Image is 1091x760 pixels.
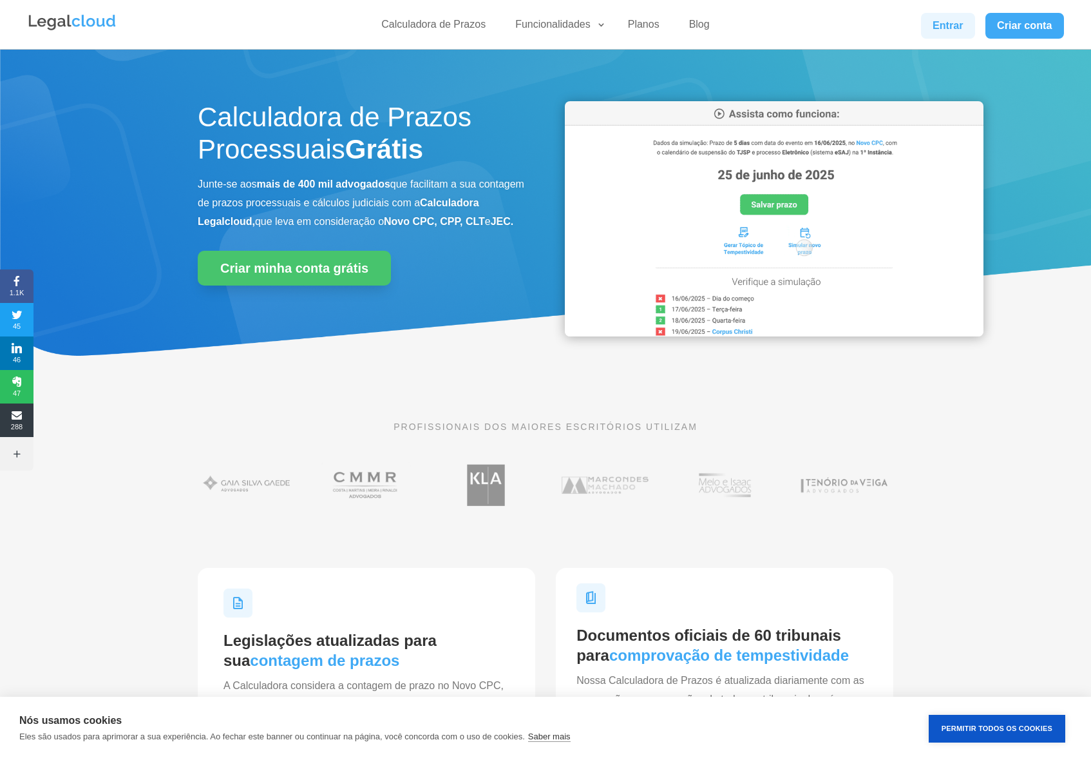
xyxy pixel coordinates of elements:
[609,647,849,664] span: comprovação de tempestividade
[374,18,493,37] a: Calculadora de Prazos
[19,715,122,726] strong: Nós usamos cookies
[985,13,1064,39] a: Criar conta
[223,630,509,677] h2: Legislações atualizadas para sua
[27,13,117,32] img: Legalcloud Logo
[576,625,873,672] h2: Documentos oficiais de 60 tribunais para
[198,251,391,286] a: Criar minha conta grátis
[437,458,535,512] img: Koury Lopes Advogados
[676,458,774,512] img: Profissionais do escritório Melo e Isaac Advogados utilizam a Legalcloud
[317,458,415,512] img: Costa Martins Meira Rinaldi Advogados
[198,458,296,512] img: Gaia Silva Gaede Advogados Associados
[384,216,485,227] b: Novo CPC, CPP, CLT
[576,675,865,741] span: Nossa Calculadora de Prazos é atualizada diariamente com as suspensões e prorrogações de todos os...
[565,101,983,336] img: Calculadora de Prazos Processuais da Legalcloud
[257,179,390,190] b: mais de 400 mil advogados
[223,680,504,746] span: A Calculadora considera a contagem de prazo no Novo CPC, Penais (CPP), Juizados Especiais (JEC) e...
[620,18,667,37] a: Planos
[27,23,117,34] a: Logo da Legalcloud
[556,458,654,512] img: Marcondes Machado Advogados utilizam a Legalcloud
[576,583,605,612] img: Ícone Documentos para Tempestividade
[508,18,606,37] a: Funcionalidades
[198,420,893,434] p: PROFISSIONAIS DOS MAIORES ESCRITÓRIOS UTILIZAM
[223,589,252,618] img: Ícone Legislações
[19,732,525,741] p: Eles são usados para aprimorar a sua experiência. Ao fechar este banner ou continuar na página, v...
[198,197,479,227] b: Calculadora Legalcloud,
[681,18,717,37] a: Blog
[491,216,514,227] b: JEC.
[929,715,1065,743] button: Permitir Todos os Cookies
[198,175,526,231] p: Junte-se aos que facilitam a sua contagem de prazos processuais e cálculos judiciais com a que le...
[198,101,526,173] h1: Calculadora de Prazos Processuais
[565,327,983,338] a: Calculadora de Prazos Processuais da Legalcloud
[795,458,893,512] img: Tenório da Veiga Advogados
[921,13,975,39] a: Entrar
[345,134,423,164] strong: Grátis
[250,652,399,669] span: contagem de prazos
[528,732,571,742] a: Saber mais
